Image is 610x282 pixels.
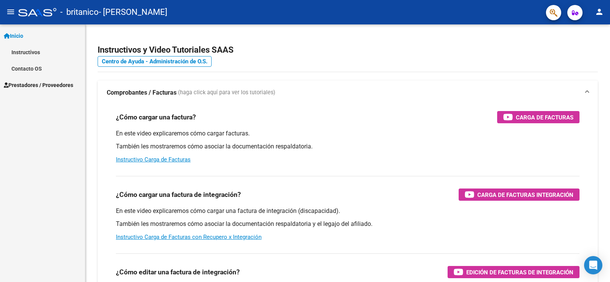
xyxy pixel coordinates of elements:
[4,32,23,40] span: Inicio
[116,142,579,151] p: También les mostraremos cómo asociar la documentación respaldatoria.
[4,81,73,89] span: Prestadores / Proveedores
[466,267,573,277] span: Edición de Facturas de integración
[116,156,191,163] a: Instructivo Carga de Facturas
[98,43,598,57] h2: Instructivos y Video Tutoriales SAAS
[459,189,579,201] button: Carga de Facturas Integración
[116,129,579,138] p: En este video explicaremos cómo cargar facturas.
[584,256,602,274] div: Open Intercom Messenger
[497,111,579,123] button: Carga de Facturas
[595,7,604,16] mat-icon: person
[116,234,262,240] a: Instructivo Carga de Facturas con Recupero x Integración
[98,56,212,67] a: Centro de Ayuda - Administración de O.S.
[448,266,579,278] button: Edición de Facturas de integración
[116,189,241,200] h3: ¿Cómo cargar una factura de integración?
[116,112,196,122] h3: ¿Cómo cargar una factura?
[99,4,167,21] span: - [PERSON_NAME]
[116,267,240,277] h3: ¿Cómo editar una factura de integración?
[107,89,177,97] strong: Comprobantes / Facturas
[477,190,573,200] span: Carga de Facturas Integración
[178,89,275,97] span: (haga click aquí para ver los tutoriales)
[116,220,579,228] p: También les mostraremos cómo asociar la documentación respaldatoria y el legajo del afiliado.
[516,113,573,122] span: Carga de Facturas
[98,81,598,105] mat-expansion-panel-header: Comprobantes / Facturas (haga click aquí para ver los tutoriales)
[6,7,15,16] mat-icon: menu
[116,207,579,215] p: En este video explicaremos cómo cargar una factura de integración (discapacidad).
[60,4,99,21] span: - britanico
